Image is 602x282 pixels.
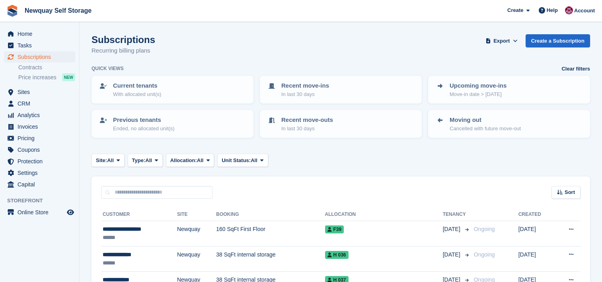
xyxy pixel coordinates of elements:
td: Newquay [177,246,216,272]
p: With allocated unit(s) [113,90,161,98]
td: [DATE] [518,221,554,247]
span: Storefront [7,197,79,205]
a: menu [4,179,75,190]
td: 160 SqFt First Floor [216,221,325,247]
p: In last 30 days [281,90,329,98]
button: Allocation: All [166,154,214,167]
th: Created [518,208,554,221]
p: Previous tenants [113,116,175,125]
button: Unit Status: All [217,154,268,167]
span: H 036 [325,251,349,259]
span: Analytics [18,110,65,121]
a: menu [4,133,75,144]
a: menu [4,144,75,155]
span: CRM [18,98,65,109]
p: Recent move-outs [281,116,333,125]
span: Sort [565,188,575,196]
span: Price increases [18,74,56,81]
p: Move-in date > [DATE] [450,90,507,98]
p: Ended, no allocated unit(s) [113,125,175,133]
a: Recent move-outs In last 30 days [261,111,421,137]
a: Newquay Self Storage [21,4,95,17]
span: Allocation: [170,157,197,164]
span: Tasks [18,40,65,51]
span: All [107,157,114,164]
span: Site: [96,157,107,164]
a: menu [4,98,75,109]
span: Capital [18,179,65,190]
p: Recurring billing plans [92,46,155,55]
a: Current tenants With allocated unit(s) [92,76,253,103]
button: Type: All [128,154,163,167]
h1: Subscriptions [92,34,155,45]
div: NEW [62,73,75,81]
a: menu [4,167,75,178]
td: Newquay [177,221,216,247]
p: Recent move-ins [281,81,329,90]
span: Type: [132,157,146,164]
a: menu [4,86,75,98]
span: Coupons [18,144,65,155]
span: Ongoing [474,251,495,258]
span: Online Store [18,207,65,218]
span: Subscriptions [18,51,65,63]
a: menu [4,51,75,63]
a: Previous tenants Ended, no allocated unit(s) [92,111,253,137]
span: Protection [18,156,65,167]
a: menu [4,207,75,218]
img: Paul Upson [565,6,573,14]
span: Settings [18,167,65,178]
p: Upcoming move-ins [450,81,507,90]
th: Site [177,208,216,221]
a: Moving out Cancelled with future move-out [429,111,589,137]
span: Export [493,37,510,45]
th: Booking [216,208,325,221]
button: Export [484,34,519,47]
a: menu [4,40,75,51]
span: Help [547,6,558,14]
span: Pricing [18,133,65,144]
a: Preview store [66,208,75,217]
img: stora-icon-8386f47178a22dfd0bd8f6a31ec36ba5ce8667c1dd55bd0f319d3a0aa187defe.svg [6,5,18,17]
span: F39 [325,225,344,233]
h6: Quick views [92,65,124,72]
span: All [251,157,257,164]
a: Recent move-ins In last 30 days [261,76,421,103]
p: Cancelled with future move-out [450,125,521,133]
p: Current tenants [113,81,161,90]
a: Clear filters [561,65,590,73]
a: Contracts [18,64,75,71]
td: 38 SqFt internal storage [216,246,325,272]
span: Unit Status: [222,157,251,164]
span: Ongoing [474,226,495,232]
th: Tenancy [443,208,471,221]
button: Site: All [92,154,125,167]
p: Moving out [450,116,521,125]
span: Invoices [18,121,65,132]
a: Create a Subscription [526,34,590,47]
span: [DATE] [443,225,462,233]
p: In last 30 days [281,125,333,133]
a: menu [4,28,75,39]
span: Home [18,28,65,39]
span: All [145,157,152,164]
th: Customer [101,208,177,221]
span: Account [574,7,595,15]
th: Allocation [325,208,443,221]
a: menu [4,121,75,132]
a: menu [4,110,75,121]
a: Upcoming move-ins Move-in date > [DATE] [429,76,589,103]
a: menu [4,156,75,167]
td: [DATE] [518,246,554,272]
span: All [197,157,204,164]
span: Sites [18,86,65,98]
span: [DATE] [443,251,462,259]
a: Price increases NEW [18,73,75,82]
span: Create [507,6,523,14]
